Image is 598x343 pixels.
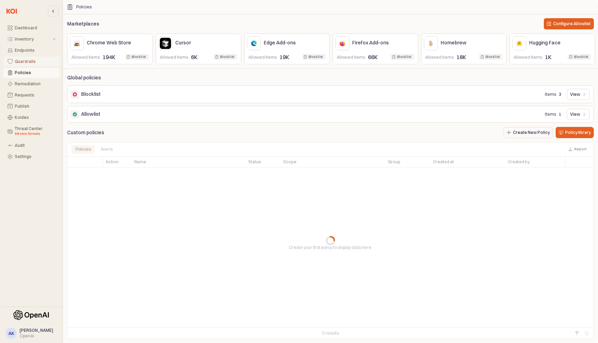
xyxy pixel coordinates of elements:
p: Allowed Items [160,54,188,60]
p: Allowed Items [425,54,454,60]
p: Edge Add-ons [264,39,313,47]
div: Blocklist [308,54,323,60]
p: 19K [279,53,299,61]
button: Blocklist [216,54,234,60]
button: Configure Allowlist [544,18,594,29]
button: Blocklist [482,54,500,60]
button: Blocklist [128,54,146,60]
p: Items [545,91,556,98]
p: 194K [102,53,122,61]
button: Remediation [3,79,60,89]
button: View [567,89,590,100]
p: Custom policies [67,129,104,136]
button: Create New Policy [504,127,553,138]
button: Blocklist [305,54,323,60]
p: Blocklist [81,91,101,98]
button: Settings [3,152,60,162]
button: Requests [3,90,60,100]
div: OpenAI [20,333,53,339]
div: Dashboard [15,26,56,30]
div: Audit [15,143,56,148]
p: Allowed Items [514,54,542,60]
div: Progress circle [326,236,335,245]
p: Homebrew [441,39,490,47]
div: Koidex [15,115,56,120]
p: Global policies [67,74,598,81]
button: Blocklist [570,54,588,60]
p: Allowed Items [71,54,100,60]
p: 3 [559,91,561,98]
p: Chrome Web Store [87,39,136,47]
div: Blocklist [485,54,500,60]
div: Threat Center [15,126,56,137]
p: Allowed Items [337,54,365,60]
p: View [570,112,580,117]
div: Policies [15,70,56,75]
button: Policies [3,68,60,78]
button: Inventory [3,34,60,44]
p: Firefox Add-ons [352,39,401,47]
div: Settings [15,154,56,159]
p: Configure Allowlist [553,21,591,27]
button: View [567,109,590,120]
div: Inventory [15,37,51,42]
p: 6K [191,53,211,61]
div: Blocklist [131,54,146,60]
div: Blocklist [220,54,234,60]
div: Publish [15,104,56,109]
div: 98 new threats [15,131,56,137]
p: Create New Policy [513,130,550,135]
div: AK [8,330,14,337]
p: 18K [456,53,476,61]
p: Cursor [175,39,225,47]
button: Dashboard [3,23,60,33]
p: Hugging Face [529,39,578,47]
button: Threat Center [3,124,60,139]
span: [PERSON_NAME] [20,328,53,333]
p: 1 [559,111,561,117]
div: Blocklist [397,54,411,60]
p: Items [545,111,556,117]
p: Allowlist [81,110,100,118]
p: Marketplaces [67,20,155,28]
p: 66K [368,53,388,61]
div: Policies [76,5,92,9]
p: View [570,92,580,97]
div: Guardrails [15,59,56,64]
div: Endpoints [15,48,56,53]
button: Koidex [3,113,60,122]
button: AK [6,328,17,339]
button: Policy library [556,127,594,138]
p: Allowed Items [248,54,277,60]
p: 1K [545,53,565,61]
div: Remediation [15,81,56,86]
p: Policy library [565,130,591,135]
button: Publish [3,101,60,111]
button: Guardrails [3,57,60,66]
button: Audit [3,141,60,150]
button: Blocklist [393,54,411,60]
div: Requests [15,93,56,98]
button: Endpoints [3,45,60,55]
div: Blocklist [574,54,588,60]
